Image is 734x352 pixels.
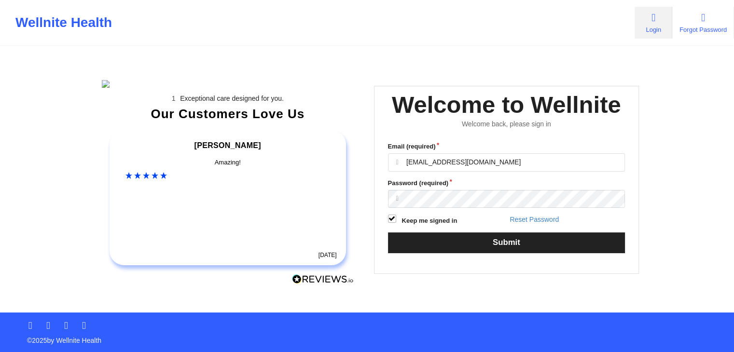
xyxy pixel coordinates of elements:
div: Welcome to Wellnite [392,90,621,120]
button: Submit [388,232,625,253]
div: Amazing! [125,158,330,167]
img: Reviews.io Logo [292,274,354,284]
input: Email address [388,153,625,172]
a: Login [635,7,672,39]
a: Reset Password [510,216,559,223]
label: Password (required) [388,178,625,188]
label: Keep me signed in [402,216,457,226]
p: © 2025 by Wellnite Health [20,329,714,345]
div: Our Customers Love Us [102,109,354,119]
a: Forgot Password [672,7,734,39]
img: wellnite-auth-hero_200.c722682e.png [102,80,354,88]
span: [PERSON_NAME] [194,141,261,149]
div: Welcome back, please sign in [381,120,632,128]
li: Exceptional care designed for you. [111,95,354,102]
time: [DATE] [319,252,337,258]
a: Reviews.io Logo [292,274,354,287]
label: Email (required) [388,142,625,151]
